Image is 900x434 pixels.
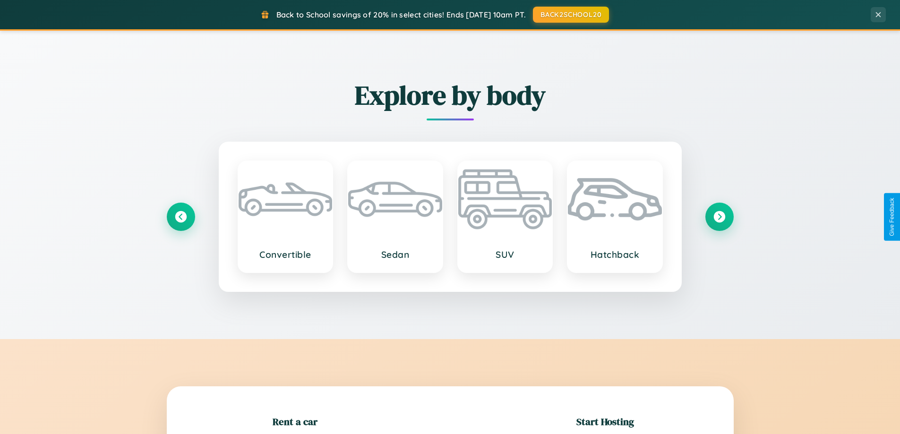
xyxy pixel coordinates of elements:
h3: Sedan [358,249,433,260]
span: Back to School savings of 20% in select cities! Ends [DATE] 10am PT. [276,10,526,19]
h2: Start Hosting [576,415,634,428]
h3: Hatchback [577,249,652,260]
div: Give Feedback [889,198,895,236]
h3: SUV [468,249,543,260]
h2: Rent a car [273,415,317,428]
h2: Explore by body [167,77,734,113]
button: BACK2SCHOOL20 [533,7,609,23]
h3: Convertible [248,249,323,260]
